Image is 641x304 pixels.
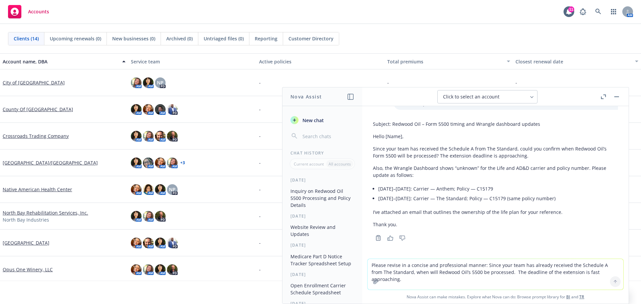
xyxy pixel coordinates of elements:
img: photo [131,264,142,275]
li: [DATE]–[DATE]: Carrier — Anthem; Policy — C15179 [378,184,618,194]
img: photo [155,158,166,168]
p: Subject: Redwood Oil – Form 5500 timing and Wrangle dashboard updates [373,120,618,127]
img: photo [131,211,142,222]
button: Total premiums [385,53,513,69]
a: BI [566,294,570,300]
div: [DATE] [282,213,362,219]
span: Accounts [28,9,49,14]
span: Click to select an account [443,93,499,100]
img: photo [143,104,154,115]
h1: Nova Assist [290,93,322,100]
img: photo [131,131,142,141]
span: New chat [301,117,324,124]
button: Closest renewal date [513,53,641,69]
p: Current account [294,161,324,167]
div: Account name, DBA [3,58,118,65]
p: All accounts [329,161,351,167]
button: Open Enrollment Carrier Schedule Spreadsheet [288,280,357,298]
button: New chat [288,114,357,126]
span: Reporting [255,35,277,42]
button: Thumbs down [397,233,408,243]
div: Chat History [282,150,362,156]
img: photo [167,238,178,248]
img: photo [167,264,178,275]
img: photo [131,104,142,115]
img: photo [143,211,154,222]
span: - [259,213,261,220]
span: Upcoming renewals (0) [50,35,101,42]
div: Closest renewal date [515,58,631,65]
span: New businesses (0) [112,35,155,42]
img: photo [167,158,178,168]
span: NP [157,79,164,86]
div: 11 [568,6,574,12]
a: Accounts [5,2,52,21]
a: Report a Bug [576,5,590,18]
p: Thank you. [373,221,618,228]
p: Hello [Name], [373,133,618,140]
span: Nova Assist can make mistakes. Explore what Nova can do: Browse prompt library for and [365,290,626,304]
span: - [259,266,261,273]
span: - [259,132,261,139]
img: photo [131,77,142,88]
span: - [515,79,517,86]
img: photo [167,131,178,141]
div: [DATE] [282,272,362,277]
span: Clients (14) [14,35,39,42]
button: Service team [128,53,256,69]
img: photo [143,158,154,168]
span: - [259,159,261,166]
span: - [387,79,389,86]
img: photo [167,104,178,115]
div: Total premiums [387,58,503,65]
span: NP [169,186,176,193]
img: photo [143,131,154,141]
span: Archived (0) [166,35,193,42]
a: Switch app [607,5,620,18]
span: - [259,106,261,113]
a: Opus One Winery, LLC [3,266,53,273]
button: Medicare Part D Notice Tracker Spreadsheet Setup [288,251,357,269]
div: [DATE] [282,177,362,183]
img: photo [155,184,166,195]
p: I’ve attached an email that outlines the ownership of the life plan for your reference. [373,209,618,216]
img: photo [155,104,166,115]
img: photo [143,77,154,88]
img: photo [131,158,142,168]
svg: Copy to clipboard [375,235,381,241]
button: Click to select an account [437,90,538,103]
a: City of [GEOGRAPHIC_DATA] [3,79,65,86]
button: Inquiry on Redwood Oil 5500 Processing and Policy Details [288,186,357,211]
a: Native American Health Center [3,186,72,193]
div: Service team [131,58,254,65]
img: photo [143,264,154,275]
button: Active policies [256,53,385,69]
img: photo [155,264,166,275]
p: Also, the Wrangle Dashboard shows “unknown” for the Life and AD&D carrier and policy number. Plea... [373,165,618,179]
div: Active policies [259,58,382,65]
a: Crossroads Trading Company [3,132,69,139]
span: North Bay Industries [3,216,49,223]
img: photo [143,238,154,248]
span: - [259,186,261,193]
a: North Bay Rehabilitation Services, Inc. [3,209,88,216]
img: photo [143,184,154,195]
span: - [259,239,261,246]
a: [GEOGRAPHIC_DATA] [3,239,49,246]
a: County Of [GEOGRAPHIC_DATA] [3,106,73,113]
button: Website Review and Updates [288,222,357,240]
img: photo [155,238,166,248]
img: photo [131,184,142,195]
span: Customer Directory [288,35,334,42]
img: photo [131,238,142,248]
a: TR [579,294,584,300]
span: Untriaged files (0) [204,35,244,42]
img: photo [155,211,166,222]
a: Search [592,5,605,18]
a: + 3 [180,161,185,165]
img: photo [155,131,166,141]
p: Since your team has received the Schedule A from The Standard, could you confirm when Redwood Oil... [373,145,618,159]
span: - [259,79,261,86]
div: [DATE] [282,242,362,248]
a: [GEOGRAPHIC_DATA]/[GEOGRAPHIC_DATA] [3,159,98,166]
